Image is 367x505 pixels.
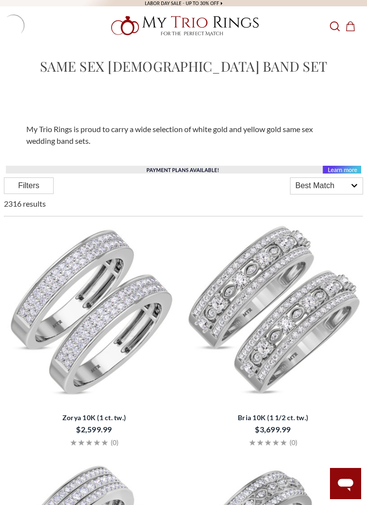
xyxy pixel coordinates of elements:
[20,123,346,147] div: My Trio Rings is proud to carry a wide selection of white gold and yellow gold same sex wedding b...
[106,10,262,41] img: My Trio Rings
[346,20,361,32] a: Cart with 0 items
[330,20,340,32] button: Search
[346,21,355,31] svg: cart.cart_preview
[92,12,275,39] a: My Trio Rings
[40,56,327,77] h1: Same Sex [DEMOGRAPHIC_DATA] Band Set
[330,21,340,31] svg: Search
